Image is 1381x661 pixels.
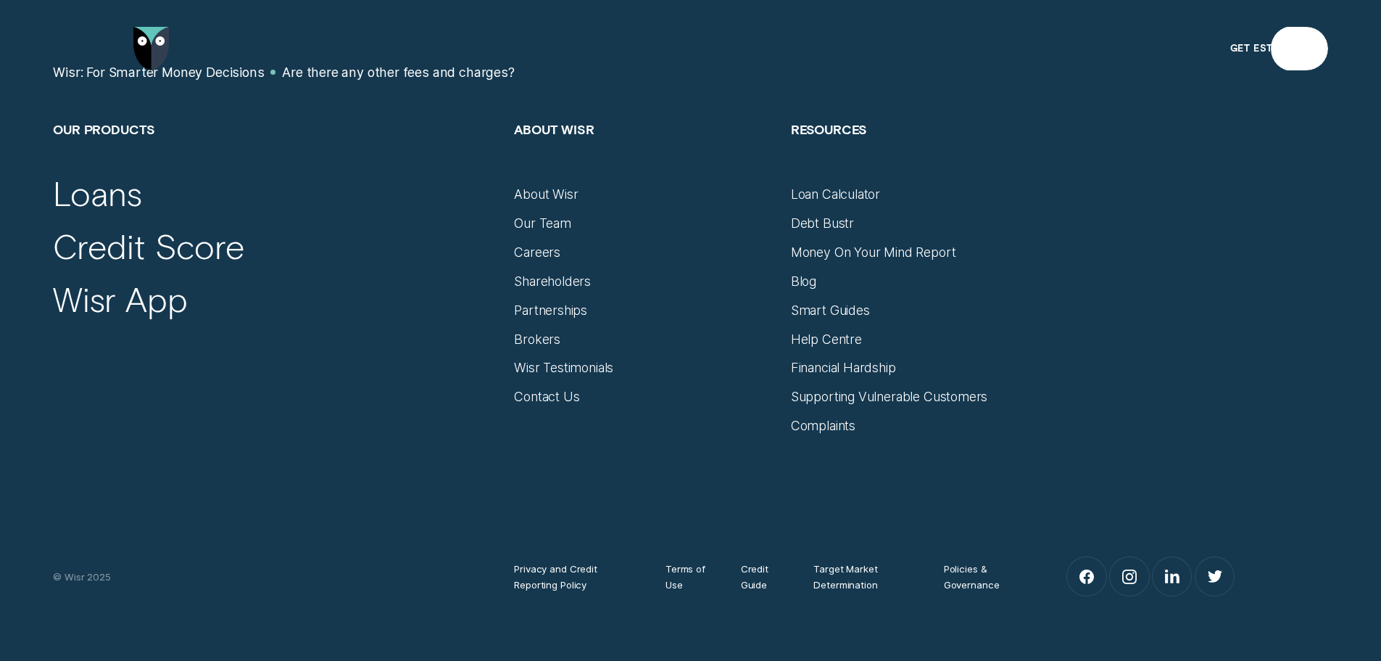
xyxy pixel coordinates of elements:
a: Loans [53,173,141,215]
a: Complaints [791,418,855,434]
a: Brokers [514,332,560,348]
a: Money On Your Mind Report [791,245,956,260]
a: About Wisr [514,186,578,202]
a: Shareholders [514,274,591,290]
a: Target Market Determination [813,561,914,593]
h2: Our Products [53,121,498,186]
button: Log in [1101,25,1198,69]
a: Facebook [1067,557,1106,596]
img: Wisr [133,27,170,70]
a: Policies & Governance [944,561,1022,593]
a: Supporting Vulnerable Customers [791,389,988,405]
a: Smart Guides [791,303,870,319]
h2: About Wisr [514,121,774,186]
a: Debt Bustr [791,215,854,231]
a: Credit Score [53,226,244,268]
a: LinkedIn [1153,557,1191,596]
a: Get Estimate [1206,27,1328,70]
a: Instagram [1110,557,1148,596]
div: Loans [744,40,781,57]
div: Spring Discount [983,40,1081,57]
div: © Wisr 2025 [45,569,506,585]
a: Our Team [514,215,571,231]
a: Careers [514,245,560,260]
button: Open Menu [48,27,91,70]
h2: Resources [791,121,1051,186]
a: Privacy and Credit Reporting Policy [514,561,636,593]
a: Wisr Testimonials [514,360,613,376]
a: Financial Hardship [791,360,896,376]
a: Twitter [1195,557,1234,596]
div: Round Up [902,40,963,57]
a: Terms of Use [665,561,712,593]
a: Wisr App [53,279,187,321]
a: Partnerships [514,303,587,319]
a: Credit Guide [741,561,785,593]
a: Help Centre [791,332,862,348]
div: Credit Score [802,40,882,57]
a: Loan Calculator [791,186,880,202]
a: Contact Us [514,389,579,405]
a: Blog [791,274,816,290]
